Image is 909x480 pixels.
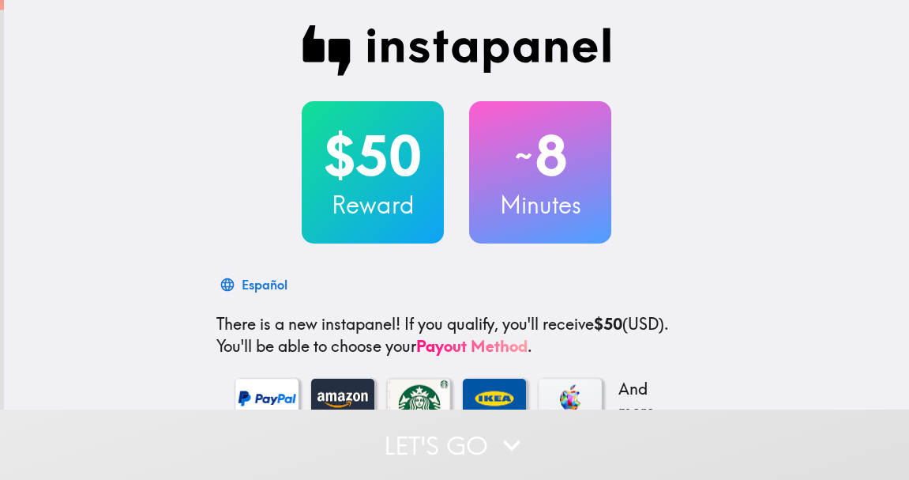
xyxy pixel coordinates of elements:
b: $50 [594,314,622,334]
div: Español [242,274,287,296]
a: Payout Method [416,336,528,356]
h3: Reward [302,188,444,221]
span: There is a new instapanel! [216,314,400,334]
h2: 8 [469,123,611,188]
h3: Minutes [469,188,611,221]
span: ~ [513,132,535,180]
button: Español [216,269,294,300]
p: And more... [614,378,678,422]
p: If you qualify, you'll receive (USD) . You'll be able to choose your . [216,313,697,357]
h2: $50 [302,123,444,188]
img: Instapanel [302,25,611,76]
